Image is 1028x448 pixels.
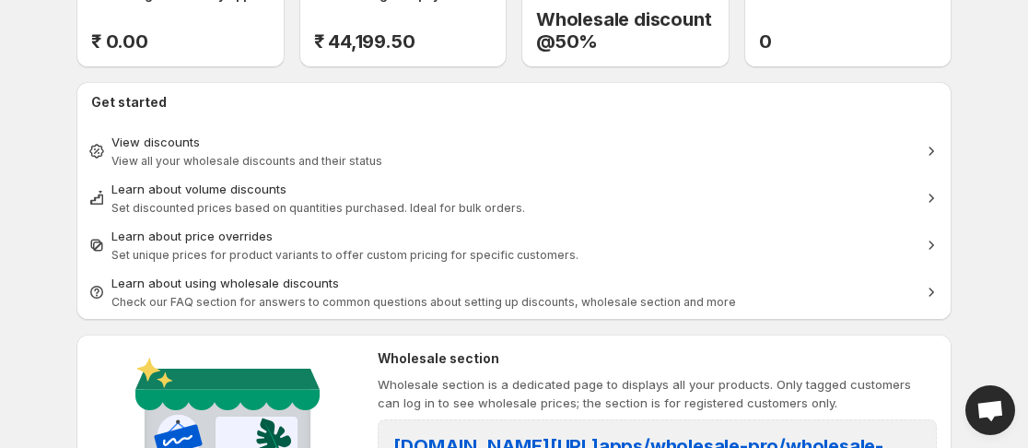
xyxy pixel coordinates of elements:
[111,248,578,262] span: Set unique prices for product variants to offer custom pricing for specific customers.
[91,30,285,53] h2: ₹ 0.00
[314,30,508,53] h2: ₹ 44,199.50
[378,375,937,412] p: Wholesale section is a dedicated page to displays all your products. Only tagged customers can lo...
[111,133,917,151] div: View discounts
[111,201,525,215] span: Set discounted prices based on quantities purchased. Ideal for bulk orders.
[111,295,736,309] span: Check our FAQ section for answers to common questions about setting up discounts, wholesale secti...
[536,8,730,53] h2: Wholesale discount @50%
[111,154,382,168] span: View all your wholesale discounts and their status
[759,30,952,53] h2: 0
[91,93,937,112] h2: Get started
[965,385,1015,435] div: Open chat
[111,180,917,198] div: Learn about volume discounts
[111,227,917,245] div: Learn about price overrides
[111,274,917,292] div: Learn about using wholesale discounts
[378,349,937,368] h2: Wholesale section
